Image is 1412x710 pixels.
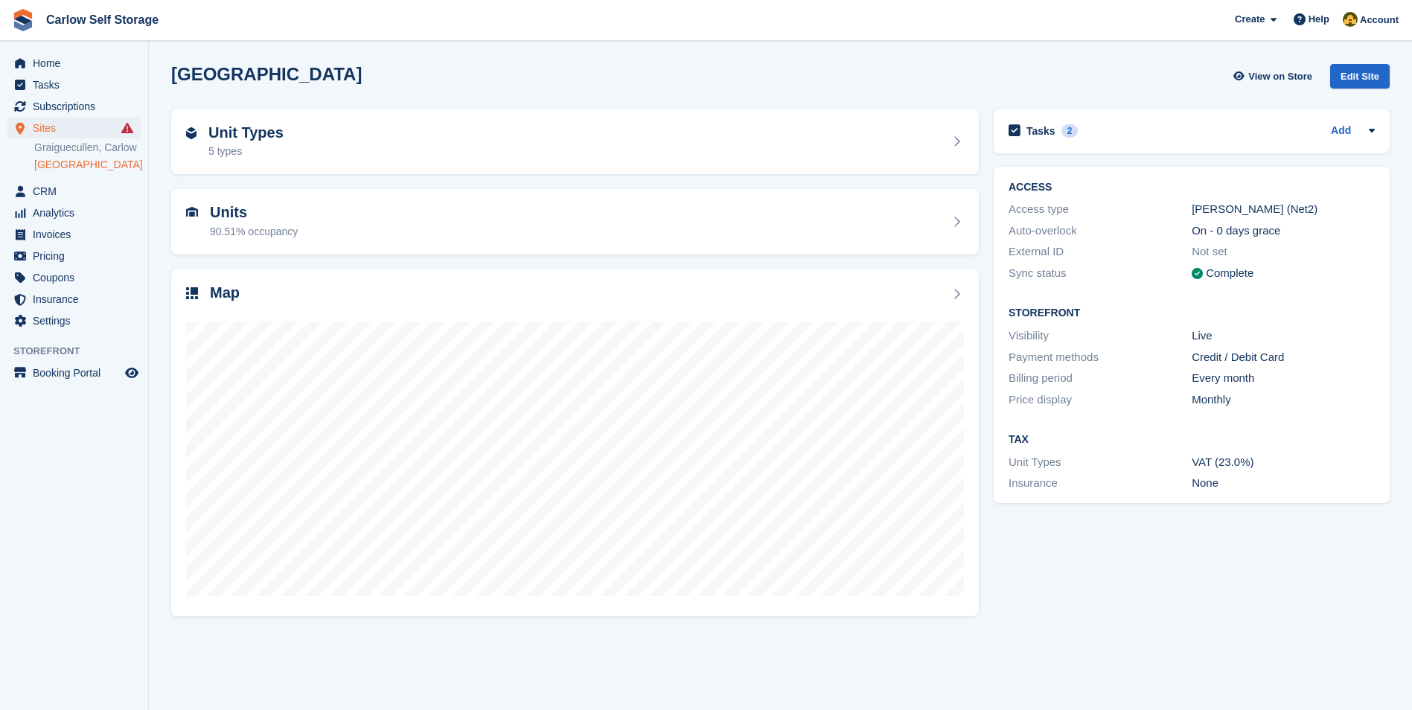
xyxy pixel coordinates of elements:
img: unit-icn-7be61d7bf1b0ce9d3e12c5938cc71ed9869f7b940bace4675aadf7bd6d80202e.svg [186,207,198,217]
div: None [1192,475,1375,492]
div: 5 types [208,144,284,159]
div: Billing period [1009,370,1192,387]
h2: Tax [1009,434,1375,446]
a: menu [7,267,141,288]
a: View on Store [1231,64,1318,89]
a: menu [7,96,141,117]
div: Price display [1009,391,1192,409]
a: Units 90.51% occupancy [171,189,979,255]
a: Carlow Self Storage [40,7,164,32]
span: Tasks [33,74,122,95]
a: menu [7,310,141,331]
div: Payment methods [1009,349,1192,366]
span: Account [1360,13,1399,28]
a: Add [1331,123,1351,140]
h2: Storefront [1009,307,1375,319]
span: Create [1235,12,1265,27]
span: Pricing [33,246,122,266]
span: Sites [33,118,122,138]
span: Settings [33,310,122,331]
a: menu [7,246,141,266]
img: Kevin Moore [1343,12,1358,27]
div: Complete [1206,265,1253,282]
a: Preview store [123,364,141,382]
span: CRM [33,181,122,202]
div: On - 0 days grace [1192,223,1375,240]
div: External ID [1009,243,1192,260]
a: menu [7,224,141,245]
div: 90.51% occupancy [210,224,298,240]
h2: Tasks [1026,124,1055,138]
img: stora-icon-8386f47178a22dfd0bd8f6a31ec36ba5ce8667c1dd55bd0f319d3a0aa187defe.svg [12,9,34,31]
div: Not set [1192,243,1375,260]
h2: Map [210,284,240,301]
span: Analytics [33,202,122,223]
div: 2 [1061,124,1079,138]
i: Smart entry sync failures have occurred [121,122,133,134]
span: Invoices [33,224,122,245]
a: menu [7,118,141,138]
span: Coupons [33,267,122,288]
div: Access type [1009,201,1192,218]
span: Booking Portal [33,362,122,383]
div: Live [1192,327,1375,345]
span: Storefront [13,344,148,359]
h2: ACCESS [1009,182,1375,194]
a: Graiguecullen, Carlow [34,141,141,155]
span: Subscriptions [33,96,122,117]
a: menu [7,362,141,383]
a: Map [171,269,979,617]
a: menu [7,181,141,202]
a: menu [7,74,141,95]
a: menu [7,202,141,223]
div: Sync status [1009,265,1192,282]
div: [PERSON_NAME] (Net2) [1192,201,1375,218]
img: map-icn-33ee37083ee616e46c38cad1a60f524a97daa1e2b2c8c0bc3eb3415660979fc1.svg [186,287,198,299]
div: Unit Types [1009,454,1192,471]
a: Edit Site [1330,64,1390,95]
span: Insurance [33,289,122,310]
div: Insurance [1009,475,1192,492]
a: menu [7,53,141,74]
span: View on Store [1248,69,1312,84]
div: Edit Site [1330,64,1390,89]
div: Every month [1192,370,1375,387]
h2: [GEOGRAPHIC_DATA] [171,64,362,84]
h2: Units [210,204,298,221]
a: menu [7,289,141,310]
div: Auto-overlock [1009,223,1192,240]
div: Credit / Debit Card [1192,349,1375,366]
div: Visibility [1009,327,1192,345]
div: Monthly [1192,391,1375,409]
h2: Unit Types [208,124,284,141]
span: Help [1309,12,1329,27]
img: unit-type-icn-2b2737a686de81e16bb02015468b77c625bbabd49415b5ef34ead5e3b44a266d.svg [186,127,197,139]
a: Unit Types 5 types [171,109,979,175]
span: Home [33,53,122,74]
div: VAT (23.0%) [1192,454,1375,471]
a: [GEOGRAPHIC_DATA] [34,158,141,172]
